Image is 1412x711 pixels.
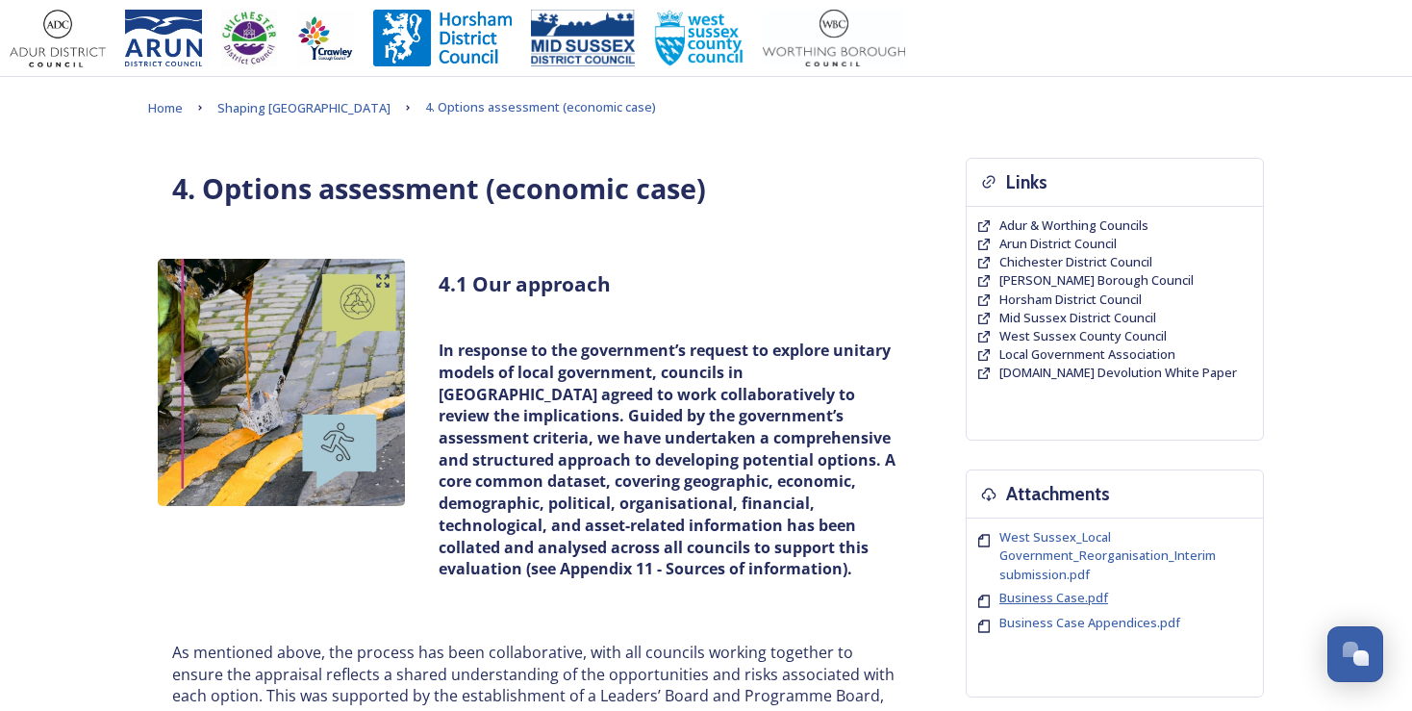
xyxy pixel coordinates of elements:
a: West Sussex County Council [999,327,1167,345]
span: West Sussex_Local Government_Reorganisation_Interim submission.pdf [999,528,1216,582]
button: Open Chat [1327,626,1383,682]
span: Horsham District Council [999,291,1142,308]
a: Horsham District Council [999,291,1142,309]
a: Local Government Association [999,345,1175,364]
span: [DOMAIN_NAME] Devolution White Paper [999,364,1237,381]
a: [DOMAIN_NAME] Devolution White Paper [999,364,1237,382]
img: Crawley%20BC%20logo.jpg [296,10,354,67]
img: Horsham%20DC%20Logo.jpg [373,10,512,67]
span: West Sussex County Council [999,327,1167,344]
strong: 4.1 Our approach [439,270,611,297]
span: Shaping [GEOGRAPHIC_DATA] [217,99,391,116]
span: Mid Sussex District Council [999,309,1156,326]
a: Shaping [GEOGRAPHIC_DATA] [217,96,391,119]
span: 4. Options assessment (economic case) [425,98,656,115]
span: Arun District Council [999,235,1117,252]
a: Mid Sussex District Council [999,309,1156,327]
a: [PERSON_NAME] Borough Council [999,271,1194,290]
a: Chichester District Council [999,253,1152,271]
a: Home [148,96,183,119]
strong: In response to the government’s request to explore unitary models of local government, councils i... [439,340,899,579]
a: Adur & Worthing Councils [999,216,1148,235]
span: Local Government Association [999,345,1175,363]
span: [PERSON_NAME] Borough Council [999,271,1194,289]
span: Adur & Worthing Councils [999,216,1148,234]
img: Adur%20logo%20%281%29.jpeg [10,10,106,67]
h3: Links [1006,168,1047,196]
h3: Attachments [1006,480,1110,508]
span: Business Case.pdf [999,589,1108,606]
span: Home [148,99,183,116]
img: Arun%20District%20Council%20logo%20blue%20CMYK.jpg [125,10,202,67]
strong: 4. Options assessment (economic case) [172,169,706,207]
a: Arun District Council [999,235,1117,253]
img: 150ppimsdc%20logo%20blue.png [531,10,635,67]
span: Business Case Appendices.pdf [999,614,1180,631]
span: Chichester District Council [999,253,1152,270]
img: WSCCPos-Spot-25mm.jpg [654,10,744,67]
img: CDC%20Logo%20-%20you%20may%20have%20a%20better%20version.jpg [221,10,277,67]
img: Worthing_Adur%20%281%29.jpg [763,10,905,67]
